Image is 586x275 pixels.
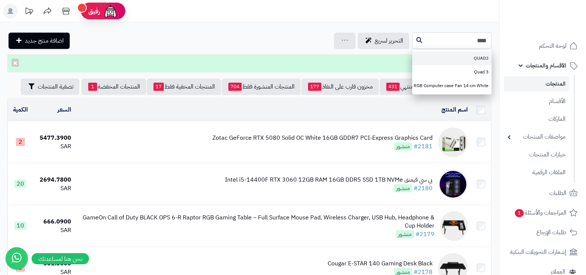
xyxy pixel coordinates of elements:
[394,184,412,192] span: منشور
[36,226,71,235] div: SAR
[212,134,433,142] div: Zotac GeForce RTX 5080 Solid OC White 16GB GDDR7 PCI-Express Graphics Card
[414,184,433,193] a: #2180
[328,259,433,268] div: Cougar E-STAR 140 Gaming Desk Black
[438,127,468,157] img: Zotac GeForce RTX 5080 Solid OC White 16GB GDDR7 PCI-Express Graphics Card
[13,105,28,114] a: الكمية
[36,218,71,226] div: 666.0900
[396,230,414,238] span: منشور
[504,165,569,180] a: الملفات الرقمية
[147,79,221,95] a: المنتجات المخفية فقط17
[225,176,433,184] div: بي سي قيمنق Intel i5-14400F RTX 3060 12GB RAM 16GB DDR5 SSD 1TB NVMe
[16,138,25,146] span: 2
[36,184,71,193] div: SAR
[536,20,579,36] img: logo-2.png
[438,169,468,199] img: بي سي قيمنق Intel i5-14400F RTX 3060 12GB RAM 16GB DDR5 SSD 1TB NVMe
[510,247,566,257] span: إشعارات التحويلات البنكية
[440,211,468,241] img: GameOn Call of Duty BLACK OPS 6-R Raptor RGB Gaming Table – Full Surface Mouse Pad, Wireless Char...
[386,83,400,91] span: 431
[9,33,70,49] a: اضافة منتج جديد
[504,76,569,92] a: المنتجات
[504,147,569,163] a: خيارات المنتجات
[515,209,524,217] span: 1
[412,52,491,65] a: QUAD2
[539,41,566,51] span: لوحة التحكم
[504,184,582,202] a: الطلبات
[514,208,566,218] span: المراجعات والأسئلة
[416,230,434,239] a: #2179
[412,65,491,79] a: Quad 3
[7,54,491,72] div: تم التعديل!
[36,176,71,184] div: 2694.7800
[228,83,242,91] span: 704
[358,33,409,49] a: التحرير لسريع
[504,243,582,261] a: إشعارات التحويلات البنكية
[11,59,19,67] button: ×
[38,82,73,91] span: تصفية المنتجات
[153,83,164,91] span: 17
[14,222,26,230] span: 10
[36,142,71,151] div: SAR
[412,79,491,93] a: Thermaltake Riing Quad 14 RGB Computer case Fan 14 cm White
[57,105,71,114] a: السعر
[504,37,582,55] a: لوحة التحكم
[375,36,403,45] span: التحرير لسريع
[14,180,26,188] span: 20
[36,134,71,142] div: 5477.3900
[77,213,434,231] div: GameOn Call of Duty BLACK OPS 6-R Raptor RGB Gaming Table – Full Surface Mouse Pad, Wireless Char...
[380,79,437,95] a: مخزون منتهي431
[25,36,64,45] span: اضافة منتج جديد
[222,79,301,95] a: المنتجات المنشورة فقط704
[504,129,569,145] a: مواصفات المنتجات
[526,60,566,71] span: الأقسام والمنتجات
[301,79,379,95] a: مخزون قارب على النفاذ177
[504,111,569,127] a: الماركات
[82,79,146,95] a: المنتجات المخفضة1
[88,7,100,16] span: رفيق
[504,204,582,222] a: المراجعات والأسئلة1
[88,83,97,91] span: 1
[536,227,566,238] span: طلبات الإرجاع
[414,142,433,151] a: #2181
[549,188,566,198] span: الطلبات
[394,142,412,150] span: منشور
[504,223,582,241] a: طلبات الإرجاع
[20,4,38,20] a: تحديثات المنصة
[103,4,118,19] img: ai-face.png
[21,79,79,95] button: تصفية المنتجات
[504,93,569,109] a: الأقسام
[441,105,468,114] a: اسم المنتج
[308,83,321,91] span: 177
[36,259,71,268] div: 651.3000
